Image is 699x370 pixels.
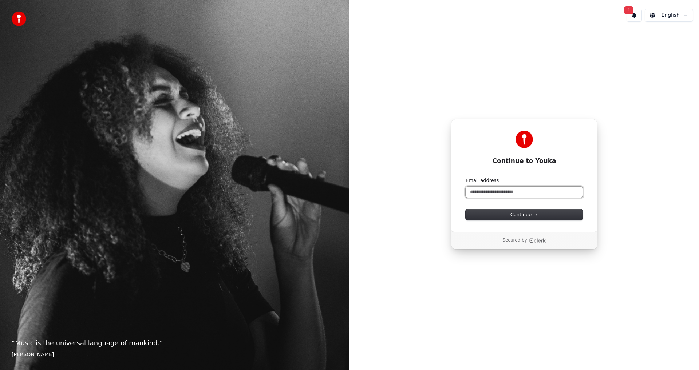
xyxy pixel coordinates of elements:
label: Email address [466,177,499,184]
button: Continue [466,209,583,220]
footer: [PERSON_NAME] [12,351,338,358]
p: “ Music is the universal language of mankind. ” [12,338,338,348]
img: Youka [516,131,533,148]
span: 1 [624,6,633,14]
img: youka [12,12,26,26]
button: 1 [627,9,642,22]
p: Secured by [502,238,527,243]
h1: Continue to Youka [466,157,583,166]
a: Clerk logo [529,238,546,243]
span: Continue [510,211,538,218]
